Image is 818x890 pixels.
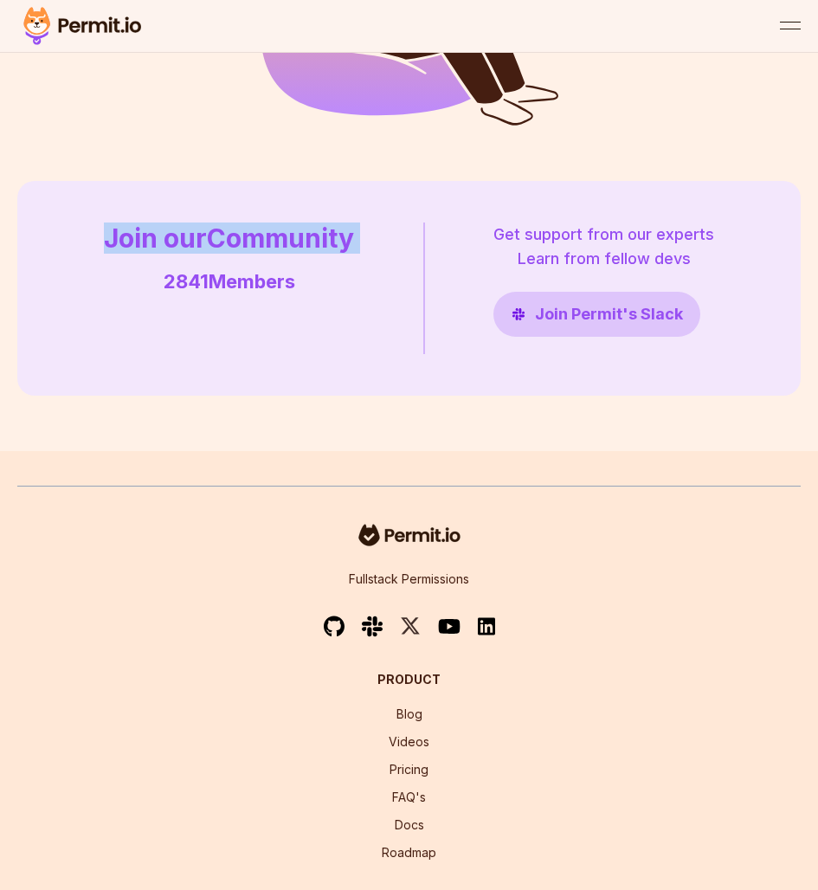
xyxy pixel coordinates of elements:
[493,222,714,271] p: Get support from our experts Learn from fellow devs
[389,734,429,749] a: Videos
[354,521,465,549] img: logo
[478,616,495,636] img: linkedin
[104,268,354,296] p: 2841 Members
[390,762,428,777] a: Pricing
[104,222,354,254] h2: Join our Community
[382,845,436,860] a: Roadmap
[17,3,147,48] img: Permit logo
[400,616,421,637] img: twitter
[392,790,426,804] a: FAQ's
[324,616,345,637] img: github
[395,817,424,832] a: Docs
[438,616,461,636] img: youtube
[780,16,801,36] button: open menu
[347,671,472,688] h3: Product
[349,571,469,588] p: Fullstack Permissions
[362,615,383,638] img: slack
[396,706,422,721] a: Blog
